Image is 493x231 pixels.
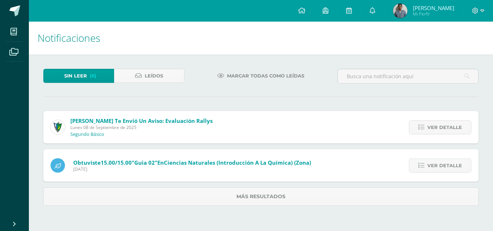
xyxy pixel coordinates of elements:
[393,4,407,18] img: 96c9b95136652c88641d1038b5dd049d.png
[70,132,104,137] p: Segundo Básico
[70,117,213,124] span: [PERSON_NAME] te envió un aviso: Evaluación Rallys
[145,69,163,83] span: Leídos
[90,69,96,83] span: (6)
[51,120,65,134] img: 9f174a157161b4ddbe12118a61fed988.png
[73,166,311,172] span: [DATE]
[38,31,100,45] span: Notificaciones
[413,4,454,12] span: [PERSON_NAME]
[64,69,87,83] span: Sin leer
[208,69,313,83] a: Marcar todas como leídas
[338,69,478,83] input: Busca una notificación aquí
[132,159,157,166] span: "Guia 02"
[164,159,311,166] span: Ciencias Naturales (Introducción a la Química) (Zona)
[114,69,185,83] a: Leídos
[70,124,213,130] span: Lunes 08 de Septiembre de 2025
[43,187,479,206] a: Más resultados
[227,69,304,83] span: Marcar todas como leídas
[427,121,462,134] span: Ver detalle
[73,159,311,166] span: Obtuviste en
[101,159,132,166] span: 15.00/15.00
[413,11,454,17] span: Mi Perfil
[43,69,114,83] a: Sin leer(6)
[427,159,462,172] span: Ver detalle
